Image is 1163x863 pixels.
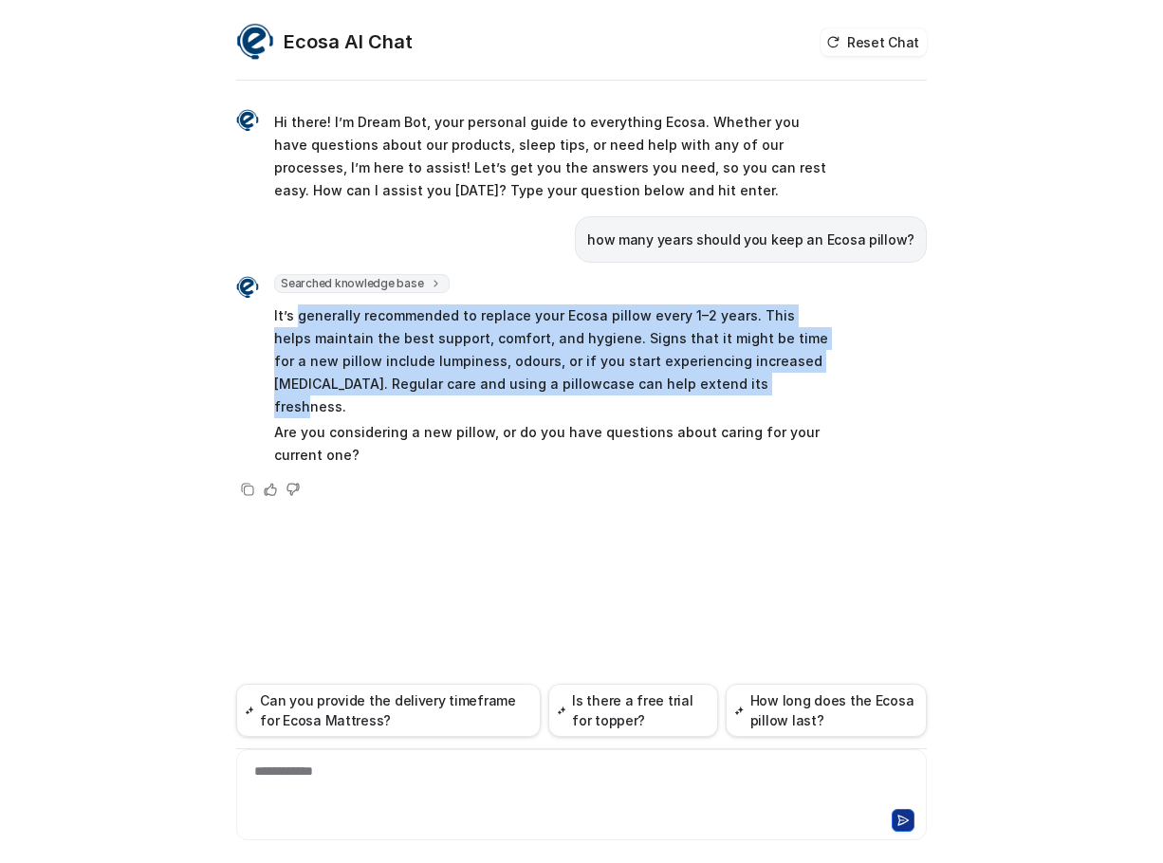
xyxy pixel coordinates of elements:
[236,109,259,132] img: Widget
[236,684,541,737] button: Can you provide the delivery timeframe for Ecosa Mattress?
[548,684,718,737] button: Is there a free trial for topper?
[236,23,274,61] img: Widget
[821,28,927,56] button: Reset Chat
[274,421,829,467] p: Are you considering a new pillow, or do you have questions about caring for your current one?
[274,304,829,418] p: It’s generally recommended to replace your Ecosa pillow every 1–2 years. This helps maintain the ...
[587,229,914,251] p: how many years should you keep an Ecosa pillow?
[726,684,927,737] button: How long does the Ecosa pillow last?
[284,28,413,55] h2: Ecosa AI Chat
[236,276,259,299] img: Widget
[274,274,450,293] span: Searched knowledge base
[274,111,829,202] p: Hi there! I’m Dream Bot, your personal guide to everything Ecosa. Whether you have questions abou...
